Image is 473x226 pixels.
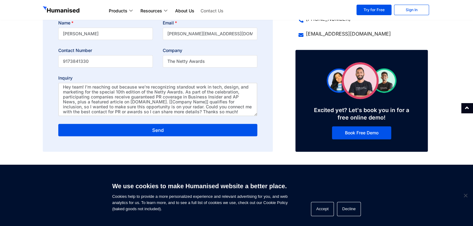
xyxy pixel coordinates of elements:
span: Send [152,128,164,133]
a: Contact Us [197,7,227,15]
label: Email [163,20,177,26]
h4: Excited yet? Let's book you in for a free online demo! [308,106,415,121]
a: Try for Free [356,5,391,15]
button: Decline [337,202,361,216]
a: About Us [172,7,197,15]
a: Book Free Demo [332,126,391,139]
a: Resources [137,7,172,15]
img: GetHumanised Logo [43,6,81,14]
input: Only numbers and phone characters (#, -, *, etc) are accepted. [58,55,153,67]
label: Contact Number [58,47,92,54]
label: Company [163,47,182,54]
span: Decline [462,192,468,198]
a: [EMAIL_ADDRESS][DOMAIN_NAME] [298,30,425,37]
button: Accept [311,202,334,216]
label: Inquiry [58,75,73,81]
a: Sign In [394,5,429,15]
span: Cookies help to provide a more personalized experience and relevant advertising for you, and web ... [112,179,288,212]
span: [EMAIL_ADDRESS][DOMAIN_NAME] [305,30,391,37]
label: Name [58,20,73,26]
h6: We use cookies to make Humanised website a better place. [112,182,288,190]
a: Products [106,7,137,15]
button: Send [58,124,257,136]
